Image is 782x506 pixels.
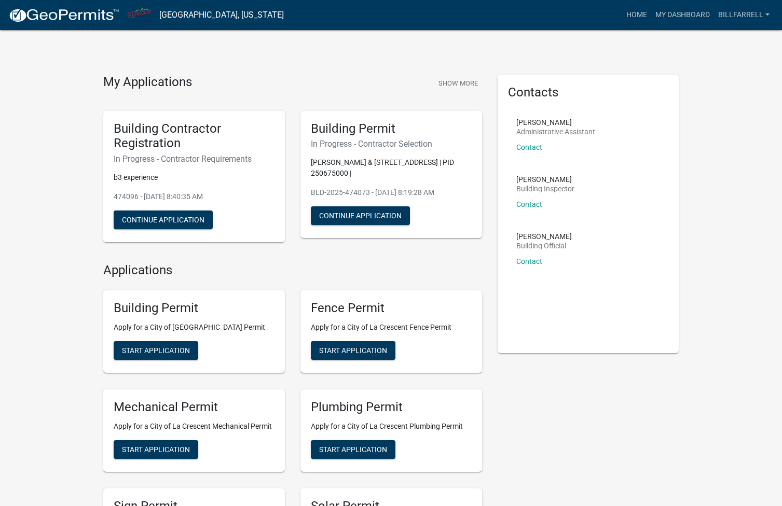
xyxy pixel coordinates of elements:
button: Continue Application [311,206,410,225]
img: City of La Crescent, Minnesota [128,8,151,22]
button: Start Application [311,341,395,360]
span: Start Application [319,346,387,354]
p: [PERSON_NAME] & [STREET_ADDRESS] | PID 250675000 | [311,157,472,179]
p: [PERSON_NAME] [516,233,572,240]
a: Contact [516,257,542,265]
p: [PERSON_NAME] [516,176,574,183]
button: Start Application [114,341,198,360]
p: [PERSON_NAME] [516,119,595,126]
button: Continue Application [114,210,213,229]
a: Contact [516,143,542,151]
p: Apply for a City of La Crescent Fence Permit [311,322,472,333]
p: b3 experience [114,172,275,183]
p: BLD-2025-474073 - [DATE] 8:19:28 AM [311,187,472,198]
p: Apply for a City of [GEOGRAPHIC_DATA] Permit [114,322,275,333]
p: Apply for a City of La Crescent Plumbing Permit [311,421,472,432]
span: Start Application [319,445,387,453]
h5: Contacts [508,85,669,100]
h6: In Progress - Contractor Selection [311,139,472,149]
h5: Fence Permit [311,301,472,316]
a: My Dashboard [651,5,714,25]
h4: My Applications [103,75,192,90]
p: 474096 - [DATE] 8:40:35 AM [114,191,275,202]
a: Contact [516,200,542,208]
button: Show More [434,75,482,92]
button: Start Application [311,440,395,459]
p: Building Inspector [516,185,574,192]
a: Home [622,5,651,25]
h5: Building Contractor Registration [114,121,275,151]
a: [GEOGRAPHIC_DATA], [US_STATE] [159,6,284,24]
h5: Building Permit [114,301,275,316]
h5: Building Permit [311,121,472,136]
h6: In Progress - Contractor Requirements [114,154,275,164]
p: Building Official [516,242,572,249]
button: Start Application [114,440,198,459]
p: Administrative Assistant [516,128,595,135]
p: Apply for a City of La Crescent Mechanical Permit [114,421,275,432]
h4: Applications [103,263,482,278]
h5: Plumbing Permit [311,400,472,415]
h5: Mechanical Permit [114,400,275,415]
span: Start Application [122,346,190,354]
span: Start Application [122,445,190,453]
a: billfarrell [714,5,774,25]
